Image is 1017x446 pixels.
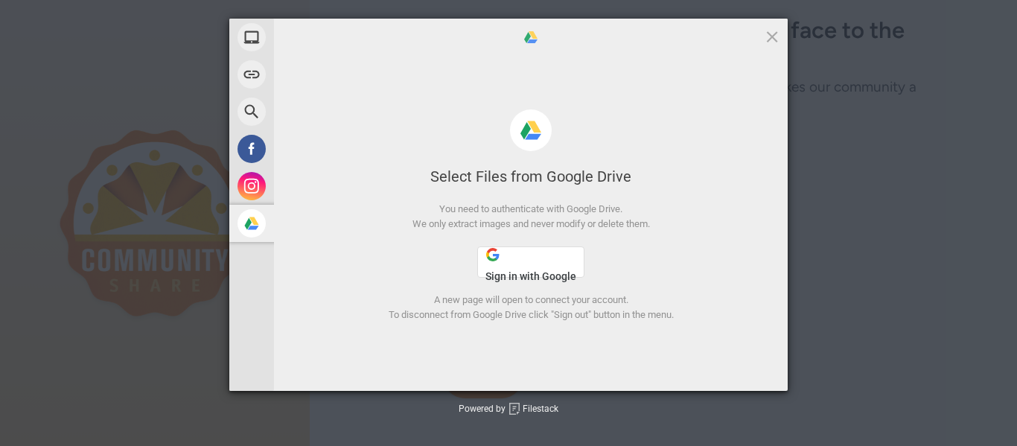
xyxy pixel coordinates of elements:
[229,168,408,205] div: Instagram
[274,202,788,217] div: You need to authenticate with Google Drive.
[274,166,788,187] div: Select Files from Google Drive
[485,270,576,282] span: Sign in with Google
[459,403,558,416] div: Powered by Filestack
[229,56,408,93] div: Link (URL)
[274,293,788,308] div: A new page will open to connect your account.
[274,308,788,322] div: To disconnect from Google Drive click "Sign out" button in the menu.
[477,246,584,278] button: Sign in with Google
[274,217,788,232] div: We only extract images and never modify or delete them.
[764,28,780,45] span: Click here or hit ESC to close picker
[229,19,408,56] div: My Device
[229,130,408,168] div: Facebook
[523,29,539,45] span: Google Drive
[229,205,408,242] div: Google Drive
[229,93,408,130] div: Web Search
